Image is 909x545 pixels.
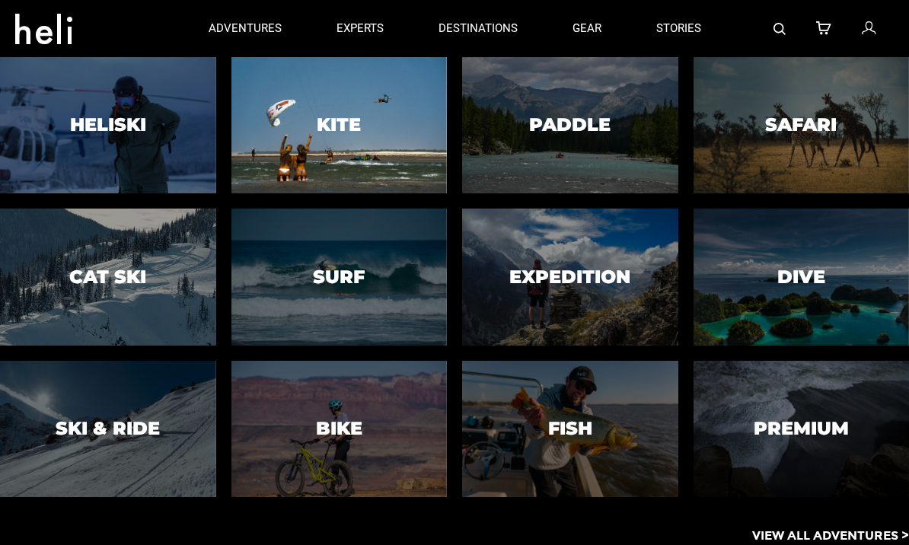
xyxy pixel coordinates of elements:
[765,115,837,135] h3: Safari
[209,21,282,37] p: adventures
[773,23,786,35] img: search-bar-icon.svg
[313,267,365,287] h3: Surf
[509,267,630,287] h3: Expedition
[777,267,825,287] h3: Dive
[754,419,849,438] h3: Premium
[529,115,611,135] h3: Paddle
[439,21,518,37] p: destinations
[70,115,146,135] h3: Heliski
[317,115,361,135] h3: Kite
[69,267,146,287] h3: Cat Ski
[548,419,592,438] h3: Fish
[752,527,909,545] p: View All Adventures >
[336,21,384,37] p: experts
[316,419,362,438] h3: Bike
[56,419,160,438] h3: Ski & Ride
